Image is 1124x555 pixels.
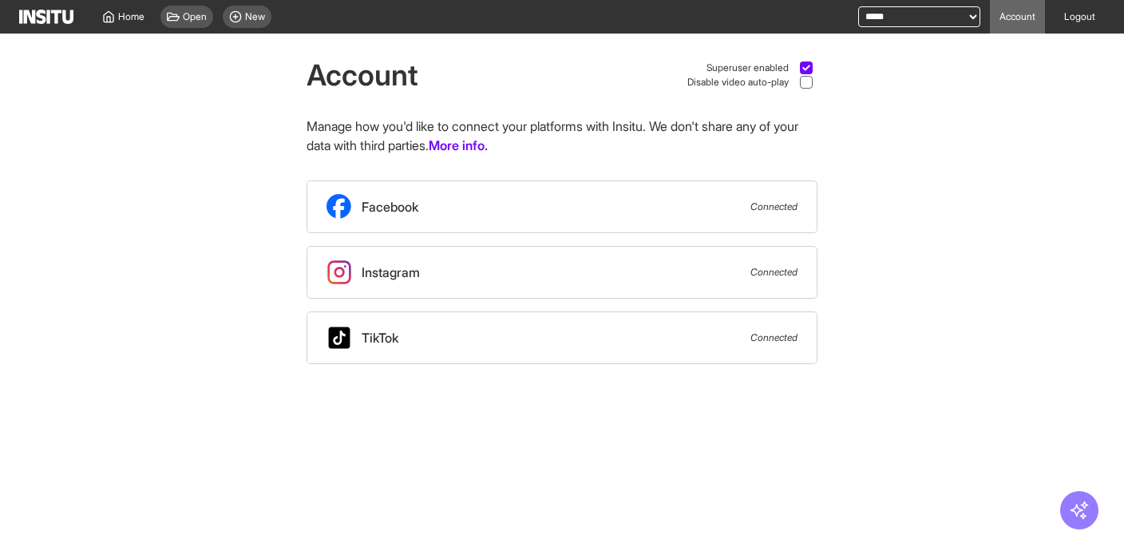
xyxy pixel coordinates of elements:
[706,61,789,74] span: Superuser enabled
[362,328,398,347] span: TikTok
[687,76,789,89] span: Disable video auto-play
[307,59,418,91] h1: Account
[429,136,488,155] a: More info.
[245,10,265,23] span: New
[183,10,207,23] span: Open
[19,10,73,24] img: Logo
[750,266,797,279] span: Connected
[118,10,144,23] span: Home
[307,117,817,155] p: Manage how you'd like to connect your platforms with Insitu. We don't share any of your data with...
[362,263,420,282] span: Instagram
[750,331,797,344] span: Connected
[362,197,418,216] span: Facebook
[750,200,797,213] span: Connected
